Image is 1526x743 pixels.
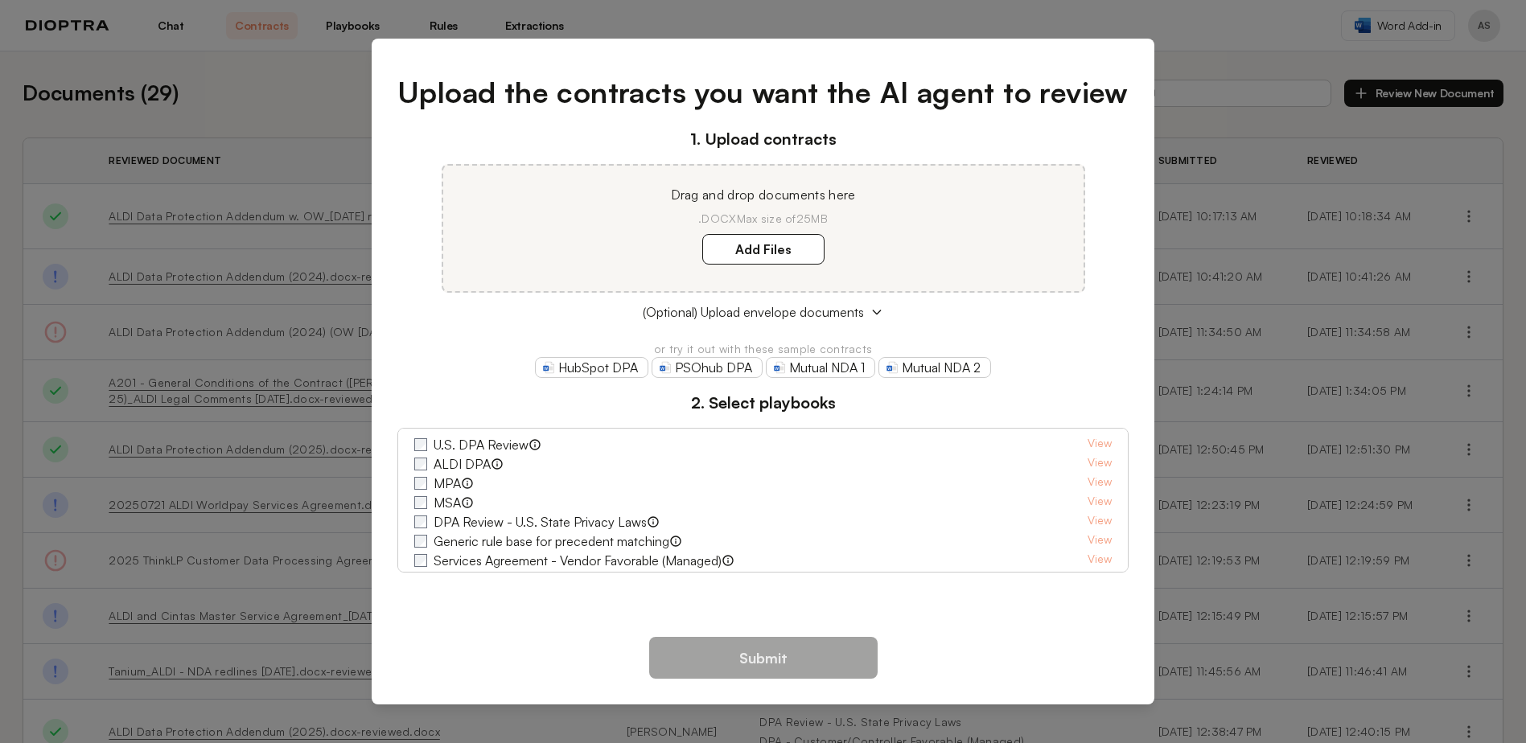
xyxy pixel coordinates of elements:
[1088,454,1112,474] a: View
[766,357,875,378] a: Mutual NDA 1
[1088,493,1112,512] a: View
[434,474,461,493] label: MPA
[434,435,529,454] label: U.S. DPA Review
[434,512,647,532] label: DPA Review - U.S. State Privacy Laws
[702,234,825,265] label: Add Files
[434,532,669,551] label: Generic rule base for precedent matching
[434,493,461,512] label: MSA
[397,341,1129,357] p: or try it out with these sample contracts
[397,302,1129,322] button: (Optional) Upload envelope documents
[463,211,1064,227] p: .DOCX Max size of 25MB
[397,71,1129,114] h1: Upload the contracts you want the AI agent to review
[1088,551,1112,570] a: View
[434,570,632,589] label: BAA - Vendor Favorable (Managed)
[397,127,1129,151] h3: 1. Upload contracts
[397,391,1129,415] h3: 2. Select playbooks
[1088,474,1112,493] a: View
[652,357,763,378] a: PSOhub DPA
[434,551,722,570] label: Services Agreement - Vendor Favorable (Managed)
[1088,512,1112,532] a: View
[649,637,878,679] button: Submit
[878,357,991,378] a: Mutual NDA 2
[1088,532,1112,551] a: View
[643,302,864,322] span: (Optional) Upload envelope documents
[535,357,648,378] a: HubSpot DPA
[1088,570,1112,589] a: View
[463,185,1064,204] p: Drag and drop documents here
[1088,435,1112,454] a: View
[434,454,491,474] label: ALDI DPA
